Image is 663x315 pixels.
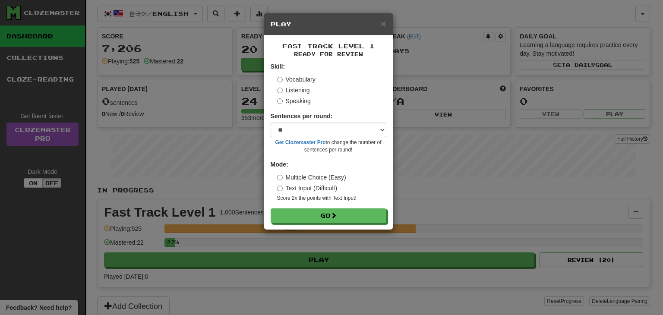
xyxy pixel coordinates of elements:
[277,195,386,202] small: Score 2x the points with Text Input !
[282,42,375,50] span: Fast Track Level 1
[277,75,316,84] label: Vocabulary
[277,88,283,93] input: Listening
[271,50,386,58] small: Ready for Review
[381,19,386,28] span: ×
[271,112,333,120] label: Sentences per round:
[271,139,386,154] small: to change the number of sentences per round!
[277,86,310,94] label: Listening
[271,161,288,168] strong: Mode:
[271,20,386,28] h5: Play
[277,98,283,104] input: Speaking
[277,173,346,182] label: Multiple Choice (Easy)
[277,175,283,180] input: Multiple Choice (Easy)
[271,208,386,223] button: Go
[277,186,283,191] input: Text Input (Difficult)
[275,139,326,145] a: Get Clozemaster Pro
[381,19,386,28] button: Close
[277,97,311,105] label: Speaking
[271,63,285,70] strong: Skill:
[277,184,338,192] label: Text Input (Difficult)
[277,77,283,82] input: Vocabulary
